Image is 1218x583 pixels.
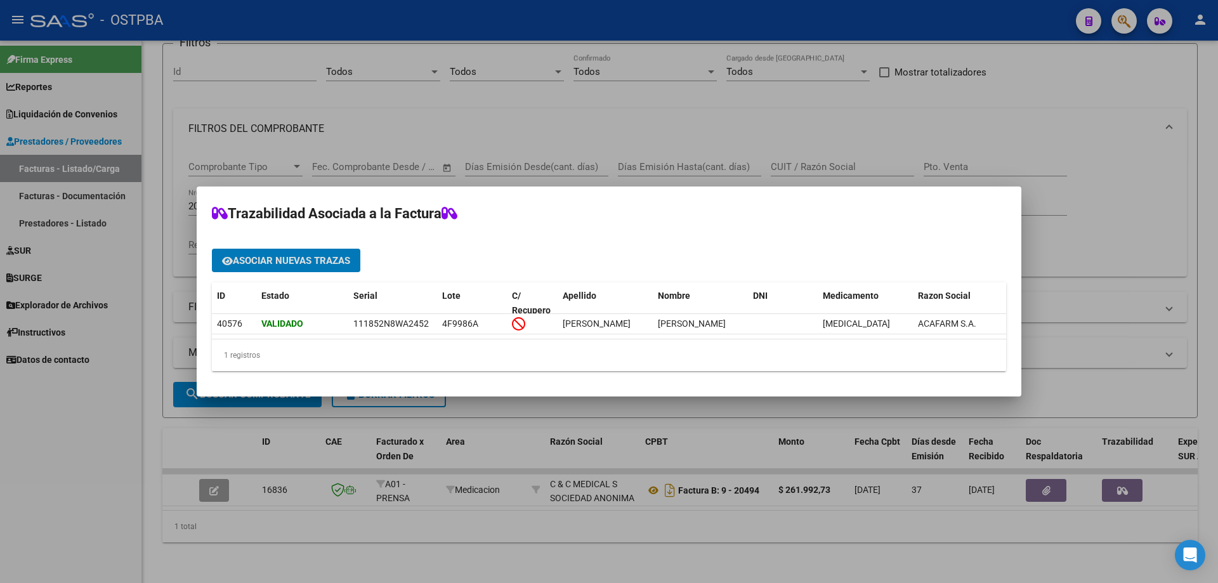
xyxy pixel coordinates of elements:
div: 1 registros [212,339,1006,371]
span: JOSE [658,318,726,329]
span: Medicamento [823,291,879,301]
span: DNI [753,291,768,301]
span: GOLDIN [563,318,631,329]
strong: Validado [261,318,303,329]
datatable-header-cell: Razon Social [913,282,1008,324]
span: ID [217,291,225,301]
span: 4F9986A [442,318,478,329]
datatable-header-cell: DNI [748,282,818,324]
span: Apellido [563,291,596,301]
span: Estado [261,291,289,301]
span: LANTUS [823,318,890,329]
span: 111852N8WA2452 [353,318,429,329]
button: Asociar nuevas trazas [212,249,360,272]
datatable-header-cell: ID [212,282,256,324]
div: Open Intercom Messenger [1175,540,1205,570]
datatable-header-cell: C/ Recupero [507,282,558,324]
h2: Trazabilidad Asociada a la Factura [212,202,1006,226]
span: Serial [353,291,377,301]
datatable-header-cell: Nombre [653,282,748,324]
span: C/ Recupero [512,291,551,315]
span: Asociar nuevas trazas [233,255,350,266]
span: Nombre [658,291,690,301]
span: ACAFARM S.A. [918,318,976,329]
span: Lote [442,291,461,301]
span: Razon Social [918,291,971,301]
datatable-header-cell: Serial [348,282,437,324]
datatable-header-cell: Lote [437,282,507,324]
datatable-header-cell: Medicamento [818,282,913,324]
datatable-header-cell: Estado [256,282,348,324]
div: 40576 [217,317,242,331]
datatable-header-cell: Apellido [558,282,653,324]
